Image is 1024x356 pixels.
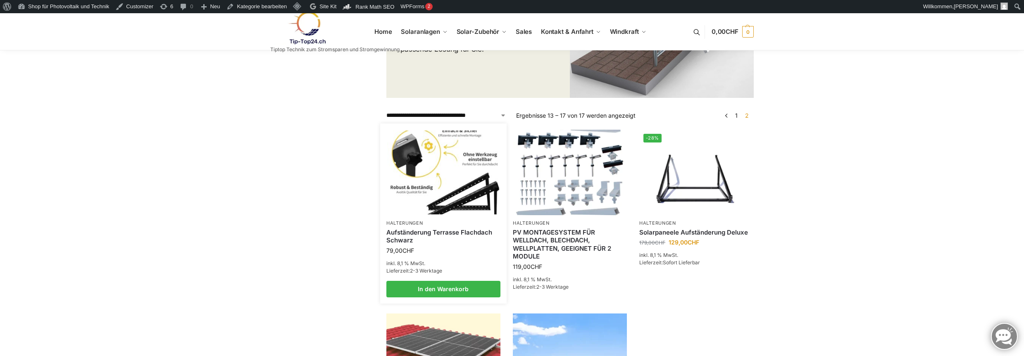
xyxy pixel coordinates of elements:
span: Solar-Zubehör [457,28,500,36]
span: Lieferzeit: [639,259,700,266]
a: Aufständerung Terrasse Flachdach Schwarz [386,228,500,244]
span: 2-3 Werktage [536,284,569,290]
a: PV MONTAGESYSTEM FÜR WELLDACH, BLECHDACH, WELLPLATTEN, GEEIGNET FÜR 2 MODULE [513,228,627,261]
img: Solarpaneele Aufständerung für Terrasse [639,130,753,215]
select: Shop-Reihenfolge [386,111,506,120]
span: 0 [742,26,754,38]
span: CHF [688,239,699,246]
div: 2 [425,3,433,10]
span: CHF [402,247,414,254]
a: Seite 1 [733,112,740,119]
a: -28%Solarpaneele Aufständerung für Terrasse [639,130,753,215]
span: 2-3 Werktage [410,268,442,274]
a: In den Warenkorb legen: „Aufständerung Terrasse Flachdach Schwarz“ [386,281,500,297]
span: Rank Math SEO [355,4,394,10]
img: PV MONTAGESYSTEM FÜR WELLDACH, BLECHDACH, WELLPLATTEN, GEEIGNET FÜR 2 MODULE [513,130,627,215]
bdi: 119,00 [513,263,542,270]
span: Lieferzeit: [513,284,569,290]
p: inkl. 8,1 % MwSt. [386,260,500,267]
a: 0,00CHF 0 [712,19,754,44]
span: Windkraft [610,28,639,36]
span: Kontakt & Anfahrt [541,28,593,36]
bdi: 129,00 [669,239,699,246]
span: CHF [655,240,665,246]
p: Tiptop Technik zum Stromsparen und Stromgewinnung [270,47,400,52]
span: 0,00 [712,28,738,36]
a: Solar-Zubehör [453,13,510,50]
img: Benutzerbild von Rupert Spoddig [1000,2,1008,10]
nav: Produkt-Seitennummerierung [721,111,754,120]
a: Solaranlagen [398,13,451,50]
a: Halterungen [386,220,423,226]
span: Sales [516,28,532,36]
span: Sofort Lieferbar [663,259,700,266]
p: inkl. 8,1 % MwSt. [639,252,753,259]
img: Aufständerung Terrasse Flachdach Schwarz [387,131,499,214]
p: Ergebnisse 13 – 17 von 17 werden angezeigt [516,111,636,120]
span: Solaranlagen [401,28,440,36]
p: inkl. 8,1 % MwSt. [513,276,627,283]
span: CHF [531,263,542,270]
bdi: 179,00 [639,240,665,246]
bdi: 79,00 [386,247,414,254]
a: Kontakt & Anfahrt [537,13,604,50]
nav: Cart contents [712,13,754,51]
a: Halterungen [639,220,676,226]
a: ← [724,111,730,120]
a: Solarpaneele Aufständerung Deluxe [639,228,753,237]
img: Solaranlagen, Speicheranlagen und Energiesparprodukte [270,11,343,45]
a: Windkraft [606,13,650,50]
span: Site Kit [319,3,336,9]
span: Seite 2 [743,112,751,119]
a: Sales [512,13,535,50]
a: Halterungen [513,220,550,226]
span: [PERSON_NAME] [954,3,998,9]
span: CHF [726,28,738,36]
span: Lieferzeit: [386,268,442,274]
